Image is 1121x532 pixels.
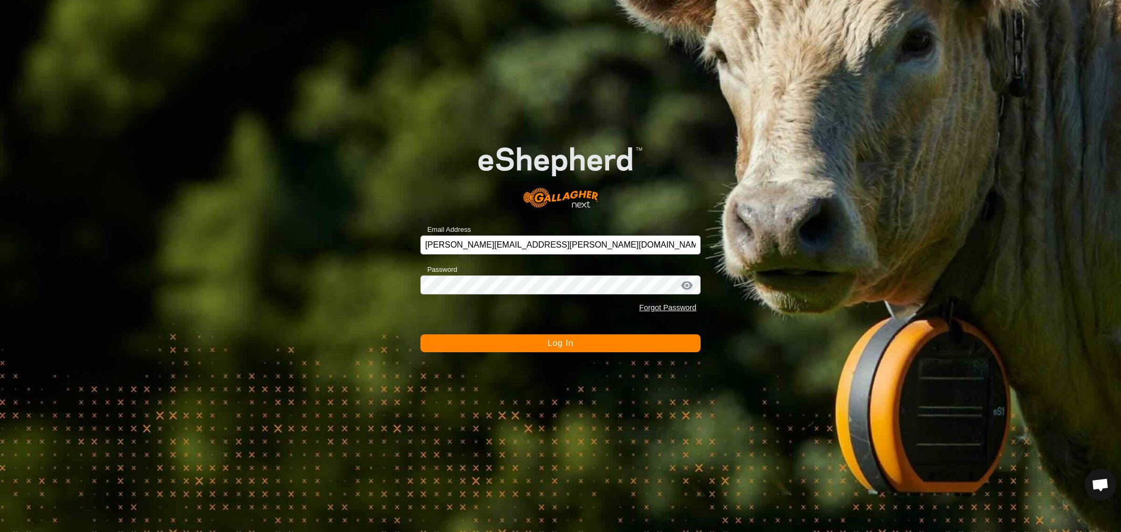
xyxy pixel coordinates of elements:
input: Email Address [420,236,701,254]
label: Password [420,264,457,275]
div: Open chat [1085,469,1116,500]
img: E-shepherd Logo [448,124,673,219]
a: Forgot Password [639,303,696,312]
label: Email Address [420,224,471,235]
span: Log In [548,339,573,347]
button: Log In [420,334,701,352]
